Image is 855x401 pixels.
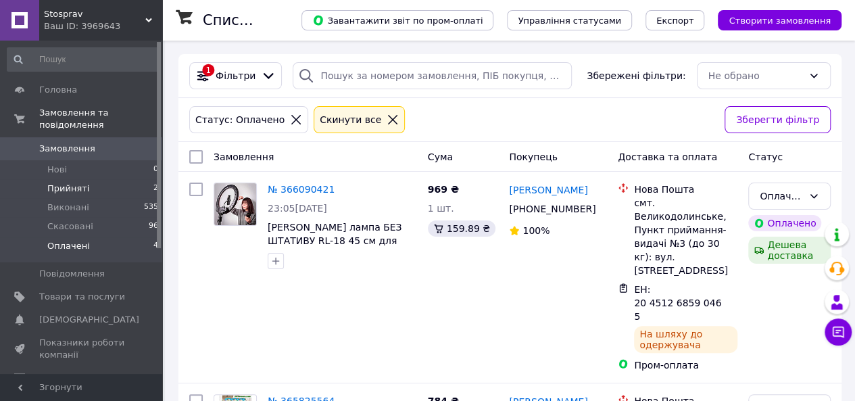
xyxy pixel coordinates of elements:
[193,112,287,127] div: Статус: Оплачено
[428,151,453,162] span: Cума
[317,112,384,127] div: Cкинути все
[509,151,557,162] span: Покупець
[144,202,158,214] span: 535
[518,16,621,26] span: Управління статусами
[506,199,596,218] div: [PHONE_NUMBER]
[507,10,632,30] button: Управління статусами
[47,240,90,252] span: Оплачені
[708,68,803,83] div: Не обрано
[203,12,340,28] h1: Список замовлень
[634,284,721,322] span: ЕН: 20 4512 6859 0465
[39,268,105,280] span: Повідомлення
[47,183,89,195] span: Прийняті
[312,14,483,26] span: Завантажити звіт по пром-оплаті
[522,225,549,236] span: 100%
[509,183,587,197] a: [PERSON_NAME]
[618,151,717,162] span: Доставка та оплата
[293,62,572,89] input: Пошук за номером замовлення, ПІБ покупця, номером телефону, Email, номером накладної
[39,337,125,361] span: Показники роботи компанії
[47,164,67,176] span: Нові
[645,10,705,30] button: Експорт
[725,106,831,133] button: Зберегти фільтр
[44,20,162,32] div: Ваш ID: 3969643
[656,16,694,26] span: Експорт
[760,189,803,204] div: Оплачено
[214,151,274,162] span: Замовлення
[216,69,255,82] span: Фільтри
[634,183,737,196] div: Нова Пошта
[729,16,831,26] span: Створити замовлення
[268,203,327,214] span: 23:05[DATE]
[587,69,685,82] span: Збережені фільтри:
[428,203,454,214] span: 1 шт.
[704,14,841,25] a: Створити замовлення
[736,112,819,127] span: Зберегти фільтр
[47,202,89,214] span: Виконані
[153,240,158,252] span: 4
[39,373,74,385] span: Відгуки
[268,184,335,195] a: № 366090421
[301,10,493,30] button: Завантажити звіт по пром-оплаті
[44,8,145,20] span: Stosprav
[39,314,139,326] span: [DEMOGRAPHIC_DATA]
[748,237,831,264] div: Дешева доставка
[214,183,256,225] img: Фото товару
[39,84,77,96] span: Головна
[428,220,495,237] div: 159.89 ₴
[634,358,737,372] div: Пром-оплата
[39,291,125,303] span: Товари та послуги
[428,184,459,195] span: 969 ₴
[153,164,158,176] span: 0
[39,107,162,131] span: Замовлення та повідомлення
[718,10,841,30] button: Створити замовлення
[47,220,93,233] span: Скасовані
[748,215,821,231] div: Оплачено
[634,326,737,353] div: На шляху до одержувача
[214,183,257,226] a: Фото товару
[825,319,852,346] button: Чат з покупцем
[268,222,401,287] a: [PERSON_NAME] лампа БЕЗ ШТАТИВУ RL-18 45 см для косметолога майстра манікюру блогера кільцеві лам...
[634,196,737,277] div: смт. Великодолинське, Пункт приймання-видачі №3 (до 30 кг): вул. [STREET_ADDRESS]
[39,143,95,155] span: Замовлення
[7,47,160,72] input: Пошук
[149,220,158,233] span: 96
[153,183,158,195] span: 2
[748,151,783,162] span: Статус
